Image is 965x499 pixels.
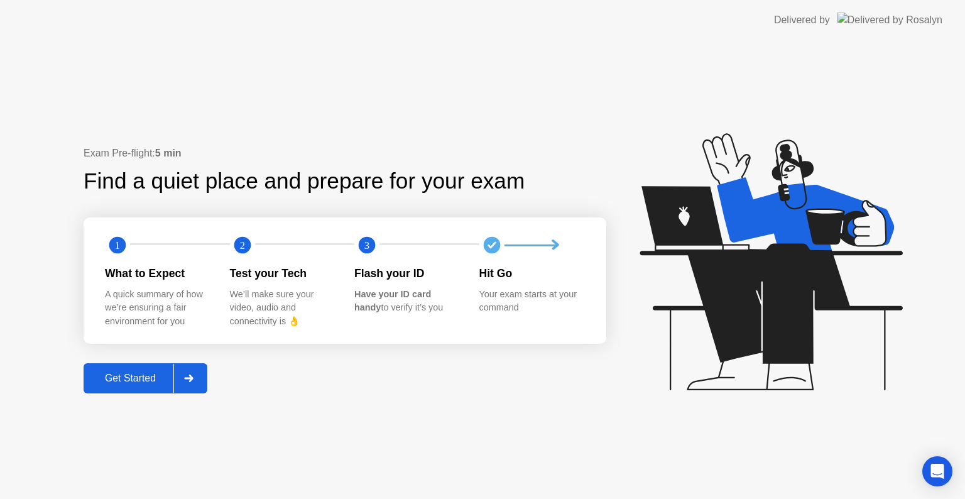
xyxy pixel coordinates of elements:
text: 2 [239,239,244,251]
div: What to Expect [105,265,210,282]
text: 1 [115,239,120,251]
div: Open Intercom Messenger [922,456,952,486]
div: A quick summary of how we’re ensuring a fair environment for you [105,288,210,329]
div: We’ll make sure your video, audio and connectivity is 👌 [230,288,335,329]
img: Delivered by Rosalyn [837,13,942,27]
text: 3 [364,239,369,251]
button: Get Started [84,363,207,393]
div: Your exam starts at your command [479,288,584,315]
div: to verify it’s you [354,288,459,315]
div: Hit Go [479,265,584,282]
div: Exam Pre-flight: [84,146,606,161]
div: Delivered by [774,13,830,28]
b: Have your ID card handy [354,289,431,313]
div: Flash your ID [354,265,459,282]
b: 5 min [155,148,182,158]
div: Find a quiet place and prepare for your exam [84,165,526,198]
div: Get Started [87,373,173,384]
div: Test your Tech [230,265,335,282]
